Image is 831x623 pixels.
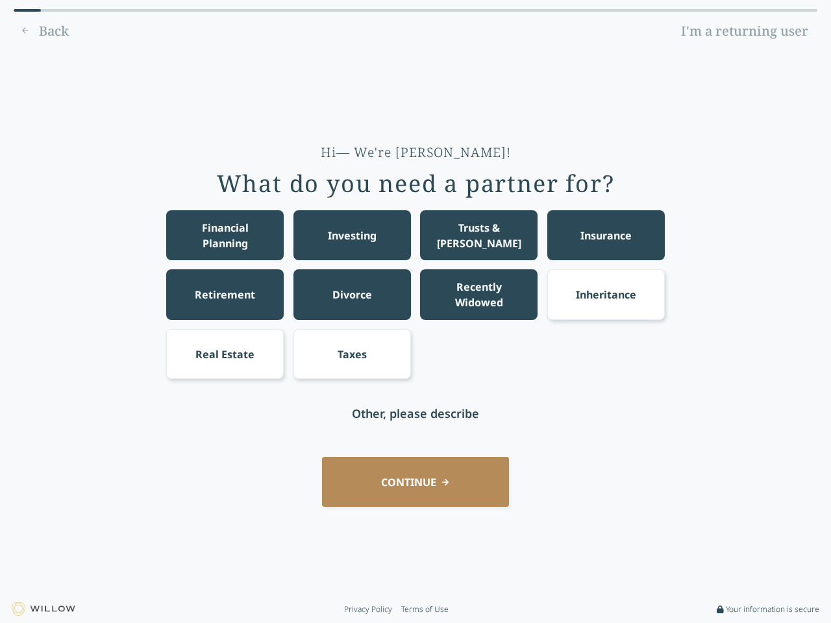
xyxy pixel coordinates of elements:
div: Inheritance [576,287,636,302]
button: CONTINUE [322,457,509,507]
div: Financial Planning [179,220,272,251]
div: Investing [328,228,377,243]
div: Other, please describe [352,404,479,422]
div: Insurance [580,228,632,243]
a: I'm a returning user [672,21,817,42]
div: Recently Widowed [432,279,526,310]
div: Retirement [195,287,255,302]
div: Taxes [338,347,367,362]
div: Trusts & [PERSON_NAME] [432,220,526,251]
a: Privacy Policy [344,604,392,615]
div: Real Estate [195,347,254,362]
div: What do you need a partner for? [217,171,615,197]
div: Hi— We're [PERSON_NAME]! [321,143,511,162]
span: Your information is secure [726,604,819,615]
img: Willow logo [12,602,75,616]
div: Divorce [332,287,372,302]
a: Terms of Use [401,604,449,615]
div: 0% complete [14,9,41,12]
